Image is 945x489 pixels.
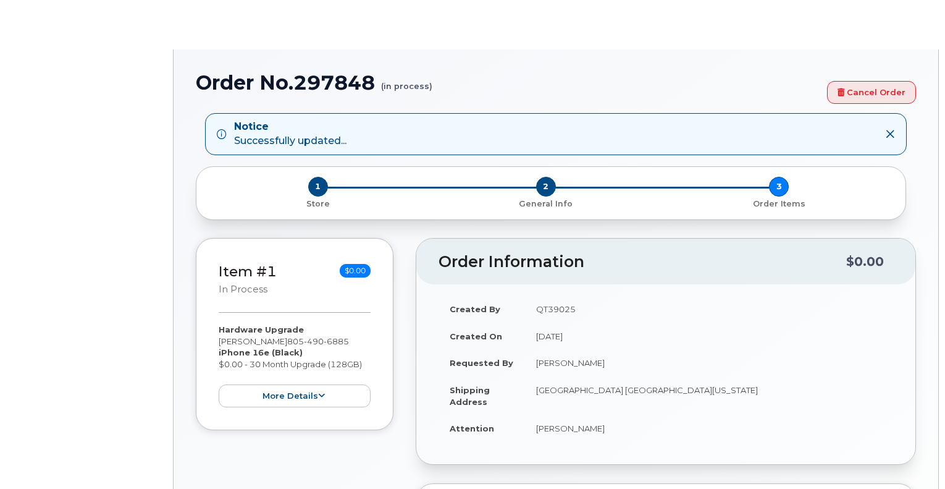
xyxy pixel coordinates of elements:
[525,296,893,323] td: QT39025
[434,198,657,210] p: General Info
[219,325,304,334] strong: Hardware Upgrade
[450,423,494,433] strong: Attention
[211,198,424,210] p: Store
[450,358,513,368] strong: Requested By
[525,415,893,442] td: [PERSON_NAME]
[287,336,349,346] span: 805
[381,72,432,91] small: (in process)
[234,120,346,134] strong: Notice
[304,336,324,346] span: 490
[450,385,490,407] strong: Shipping Address
[450,331,502,341] strong: Created On
[324,336,349,346] span: 6885
[219,385,371,407] button: more details
[234,120,346,148] div: Successfully updated...
[827,81,916,104] a: Cancel Order
[536,177,556,197] span: 2
[219,284,267,295] small: in process
[525,376,893,415] td: [GEOGRAPHIC_DATA] [GEOGRAPHIC_DATA][US_STATE]
[219,263,277,280] a: Item #1
[206,197,429,210] a: 1 Store
[525,323,893,350] td: [DATE]
[340,264,371,278] span: $0.00
[439,253,846,271] h2: Order Information
[846,250,884,273] div: $0.00
[219,347,303,357] strong: iPhone 16e (Black)
[219,324,371,407] div: [PERSON_NAME] $0.00 - 30 Month Upgrade (128GB)
[196,72,821,93] h1: Order No.297848
[308,177,328,197] span: 1
[429,197,662,210] a: 2 General Info
[450,304,500,314] strong: Created By
[525,349,893,376] td: [PERSON_NAME]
